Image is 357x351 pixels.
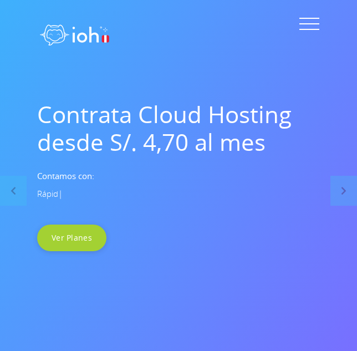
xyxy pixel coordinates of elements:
span: | [58,188,63,199]
a: ioh [37,26,112,38]
a: Ver Planes [37,225,106,251]
h3: Contamos con: [37,167,320,202]
span: Rápid [37,188,58,199]
img: logo [37,14,112,51]
h1: Contrata Cloud Hosting desde S/. 4,70 al mes [37,100,320,156]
